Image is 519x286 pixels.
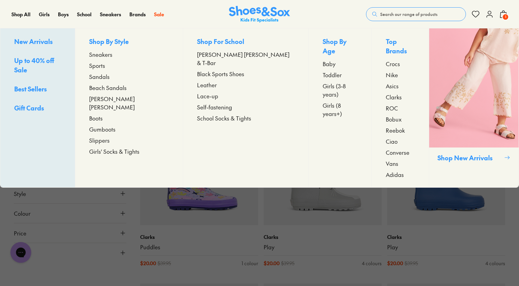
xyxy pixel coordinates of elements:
span: Gift Cards [14,104,44,112]
a: Leather [197,81,295,89]
a: Baby [323,60,358,68]
a: ROC [386,104,415,112]
span: Adidas [386,170,404,179]
span: New Arrivals [14,37,53,46]
span: Ciao [386,137,398,145]
span: Black Sports Shoes [197,70,244,78]
span: Best Sellers [14,84,47,93]
span: $ 39.95 [405,260,418,267]
span: Gumboots [89,125,116,133]
img: SNS_Logo_Responsive.svg [229,6,290,23]
span: School Socks & Tights [197,114,251,122]
a: Shop All [11,11,31,18]
div: 4 colours [485,260,505,267]
span: Sneakers [89,50,112,59]
span: Converse [386,148,409,157]
a: Lace-up [197,92,295,100]
p: Clarks [387,233,505,241]
span: Up to 40% off Sale [14,56,54,74]
a: Sale [154,11,164,18]
span: $ 39.95 [158,260,171,267]
span: Style [14,189,26,198]
a: Girls (8 years+) [323,101,358,118]
a: Gift Cards [14,103,61,114]
span: ROC [386,104,398,112]
iframe: Gorgias live chat messenger [7,240,35,265]
div: 4 colours [362,260,382,267]
span: Lace-up [197,92,218,100]
a: Sandals [89,72,169,81]
p: Shop By Style [89,37,169,47]
p: Shop New Arrivals [437,153,501,162]
span: 1 [502,14,509,20]
button: Size [14,243,126,262]
a: Bobux [386,115,415,123]
a: Sports [89,61,169,70]
p: Shop For School [197,37,295,47]
button: Search our range of products [366,7,466,21]
span: Girls (3-8 years) [323,82,358,98]
span: Price [14,229,26,237]
a: Slippers [89,136,169,144]
span: Clarks [386,93,402,101]
a: [PERSON_NAME] [PERSON_NAME] [89,95,169,111]
a: Sneakers [100,11,121,18]
span: Colour [14,209,31,217]
a: Ciao [386,137,415,145]
a: Gumboots [89,125,169,133]
span: $ 20.00 [264,260,280,267]
span: Crocs [386,60,400,68]
a: New Arrivals [14,37,61,47]
a: Girls [39,11,50,18]
a: Self-fastening [197,103,295,111]
a: Play [387,243,505,251]
a: Adidas [386,170,415,179]
span: Slippers [89,136,110,144]
span: Nike [386,71,398,79]
span: $ 20.00 [140,260,156,267]
span: Boys [58,11,69,18]
a: Girls' Socks & Tights [89,147,169,155]
button: Style [14,184,126,203]
a: School [77,11,92,18]
p: Clarks [140,233,258,241]
a: Up to 40% off Sale [14,56,61,76]
span: $ 20.00 [387,260,403,267]
a: Shoes & Sox [229,6,290,23]
a: Beach Sandals [89,83,169,92]
span: Brands [129,11,146,18]
a: Nike [386,71,415,79]
span: Boots [89,114,103,122]
p: Top Brands [386,37,415,57]
img: SNS_WEBASSETS_CollectionHero_Shop_Girls_1280x1600_1.png [429,28,519,148]
span: Toddler [323,71,342,79]
a: Reebok [386,126,415,134]
a: Play [264,243,382,251]
span: Reebok [386,126,405,134]
a: Vans [386,159,415,168]
span: Bobux [386,115,402,123]
span: Vans [386,159,398,168]
p: Clarks [264,233,382,241]
a: Toddler [323,71,358,79]
span: Leather [197,81,217,89]
span: $ 39.95 [281,260,295,267]
p: Shop By Age [323,37,358,57]
a: Crocs [386,60,415,68]
span: Girls' Socks & Tights [89,147,139,155]
a: School Socks & Tights [197,114,295,122]
span: Search our range of products [380,11,437,17]
a: Shop New Arrivals [429,28,519,187]
span: Baby [323,60,335,68]
a: [PERSON_NAME] [PERSON_NAME] & T-Bar [197,50,295,67]
span: Asics [386,82,399,90]
button: Colour [14,204,126,223]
